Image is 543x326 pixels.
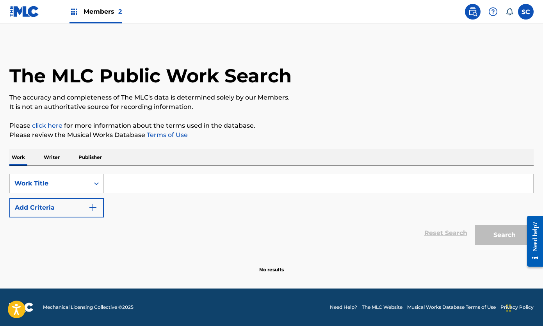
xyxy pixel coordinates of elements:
[259,257,284,273] p: No results
[43,304,134,311] span: Mechanical Licensing Collective © 2025
[41,149,62,166] p: Writer
[9,303,34,312] img: logo
[362,304,402,311] a: The MLC Website
[330,304,357,311] a: Need Help?
[500,304,534,311] a: Privacy Policy
[32,122,62,129] a: click here
[468,7,477,16] img: search
[504,289,543,326] iframe: Chat Widget
[521,209,543,274] iframe: Resource Center
[9,149,27,166] p: Work
[9,64,292,87] h1: The MLC Public Work Search
[488,7,498,16] img: help
[145,131,188,139] a: Terms of Use
[506,8,513,16] div: Notifications
[506,296,511,320] div: Drag
[76,149,104,166] p: Publisher
[9,6,39,17] img: MLC Logo
[9,93,534,102] p: The accuracy and completeness of The MLC's data is determined solely by our Members.
[14,179,85,188] div: Work Title
[9,174,534,249] form: Search Form
[88,203,98,212] img: 9d2ae6d4665cec9f34b9.svg
[118,8,122,15] span: 2
[465,4,481,20] a: Public Search
[518,4,534,20] div: User Menu
[407,304,496,311] a: Musical Works Database Terms of Use
[9,102,534,112] p: It is not an authoritative source for recording information.
[485,4,501,20] div: Help
[84,7,122,16] span: Members
[9,130,534,140] p: Please review the Musical Works Database
[9,198,104,217] button: Add Criteria
[69,7,79,16] img: Top Rightsholders
[9,121,534,130] p: Please for more information about the terms used in the database.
